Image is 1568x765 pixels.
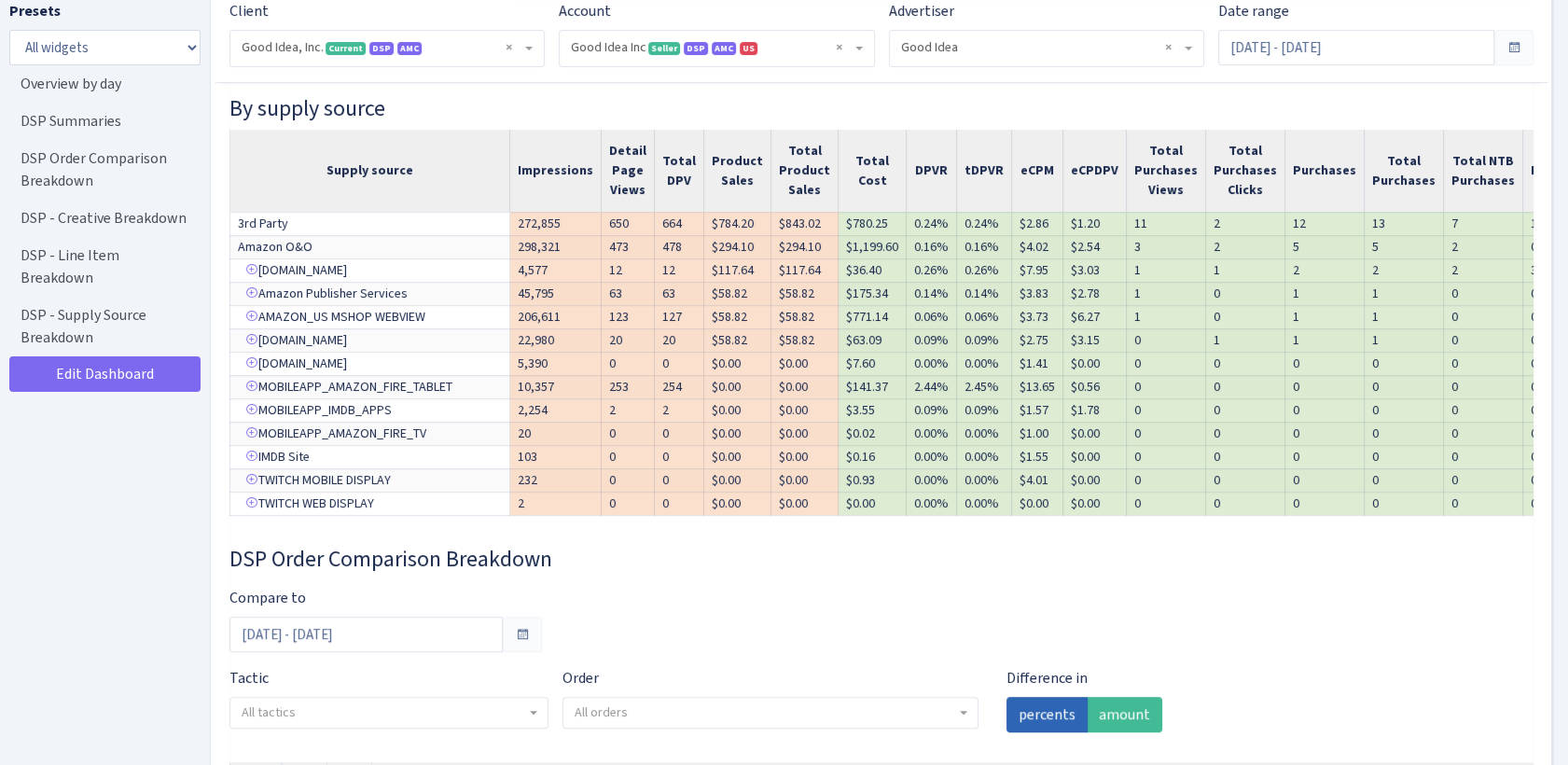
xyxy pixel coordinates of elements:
td: 0 [1127,492,1206,515]
td: $141.37 [839,375,907,398]
td: 11 [1127,212,1206,235]
td: 0.00% [957,468,1012,492]
span: DSP [684,42,708,55]
td: $0.00 [771,352,839,375]
td: 20 [655,328,704,352]
td: 0 [1444,492,1523,515]
td: 1 [1206,258,1285,282]
h4: By supply source [229,95,1533,122]
th: Detail Page Views [602,130,655,213]
td: $0.00 [1063,422,1127,445]
td: 0.09% [957,398,1012,422]
span: Good Idea Inc <span class="badge badge-success">Seller</span><span class="badge badge-primary">DS... [571,38,851,57]
td: 63 [602,282,655,305]
td: 0.00% [907,492,957,515]
span: All orders [575,703,628,721]
td: 254 [655,375,704,398]
th: Total Cost [839,130,907,213]
td: 0 [1206,282,1285,305]
td: $294.10 [704,235,771,258]
td: $7.95 [1012,258,1063,282]
td: 0 [1127,352,1206,375]
td: 0 [1206,422,1285,445]
td: $3.55 [839,398,907,422]
td: 0 [1285,422,1365,445]
td: $58.82 [771,282,839,305]
td: 2 [1444,235,1523,258]
td: $58.82 [771,328,839,352]
span: Good Idea [890,31,1203,66]
th: Purchases [1285,130,1365,213]
td: 0 [1127,375,1206,398]
span: AMC [712,42,736,55]
td: 0 [1206,352,1285,375]
td: $0.00 [771,492,839,515]
td: 0 [1365,492,1444,515]
td: $0.00 [839,492,907,515]
td: 103 [510,445,602,468]
span: Remove all items [1165,38,1172,57]
td: 3 [1127,235,1206,258]
td: 0 [602,492,655,515]
td: $4.02 [1012,235,1063,258]
td: 12 [655,258,704,282]
td: 1 [1365,305,1444,328]
td: 0 [602,352,655,375]
td: 0 [1206,445,1285,468]
td: $0.02 [839,422,907,445]
td: 473 [602,235,655,258]
span: Good Idea Inc <span class="badge badge-success">Seller</span><span class="badge badge-primary">DS... [560,31,873,66]
td: 0.00% [907,445,957,468]
a: Edit Dashboard [9,356,201,392]
td: AMAZON_US MSHOP WEBVIEW [230,305,510,328]
a: DSP - Supply Source Breakdown [9,297,196,356]
td: $0.00 [704,352,771,375]
td: $0.00 [704,398,771,422]
td: 0 [1206,492,1285,515]
td: 0 [1365,352,1444,375]
td: $1.41 [1012,352,1063,375]
td: 0 [655,445,704,468]
td: 0.26% [957,258,1012,282]
td: 0 [1285,398,1365,422]
td: 2.44% [907,375,957,398]
h3: Widget #36 [229,546,1533,573]
td: 0 [602,422,655,445]
th: Product Sales [704,130,771,213]
span: US [740,42,757,55]
td: 0.16% [957,235,1012,258]
td: $4.01 [1012,468,1063,492]
th: tDPVR [957,130,1012,213]
td: $0.00 [1063,468,1127,492]
td: 0.00% [957,492,1012,515]
td: 0.26% [907,258,957,282]
td: TWITCH MOBILE DISPLAY [230,468,510,492]
td: 5 [1285,235,1365,258]
span: All tactics [242,703,296,721]
td: $1.57 [1012,398,1063,422]
td: $784.20 [704,212,771,235]
td: 0.00% [957,352,1012,375]
td: 22,980 [510,328,602,352]
td: 0.24% [907,212,957,235]
td: $2.86 [1012,212,1063,235]
td: 10,357 [510,375,602,398]
td: 12 [602,258,655,282]
td: 0 [1444,328,1523,352]
td: 0.00% [957,445,1012,468]
td: 1 [1285,305,1365,328]
td: 0 [1127,468,1206,492]
td: $1.78 [1063,398,1127,422]
td: 2,254 [510,398,602,422]
td: 0 [1127,445,1206,468]
a: DSP Order Comparison Breakdown [9,140,196,200]
label: Order [562,667,599,689]
td: MOBILEAPP_AMAZON_FIRE_TABLET [230,375,510,398]
td: 650 [602,212,655,235]
td: 0.14% [907,282,957,305]
td: $58.82 [704,282,771,305]
td: $13.65 [1012,375,1063,398]
td: $1.55 [1012,445,1063,468]
td: $117.64 [771,258,839,282]
td: $0.00 [771,398,839,422]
